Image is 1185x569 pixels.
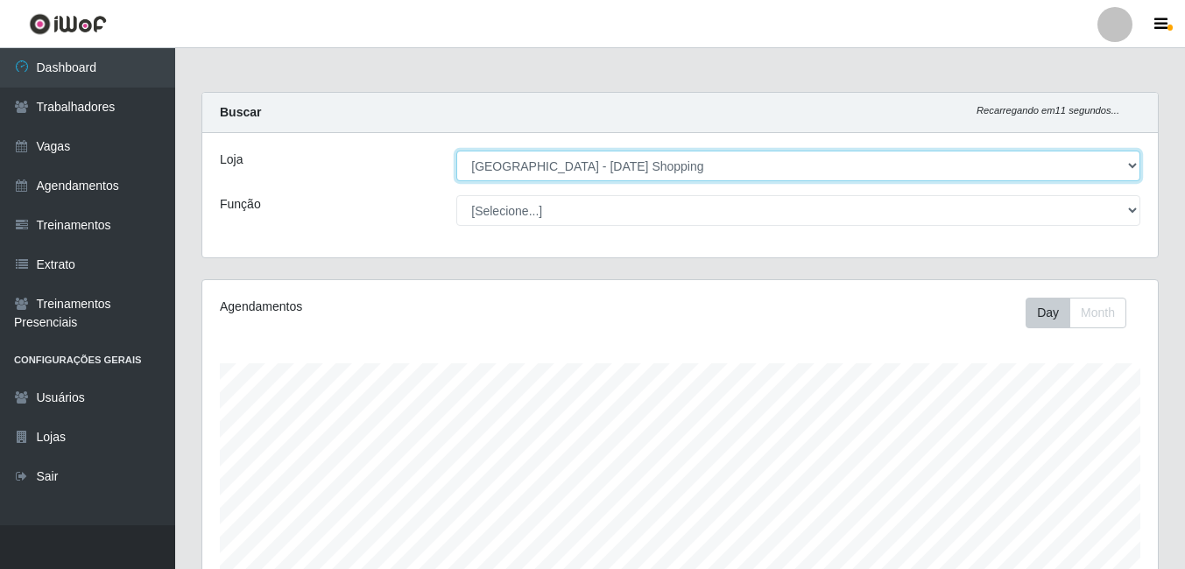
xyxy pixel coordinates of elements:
[1026,298,1070,328] button: Day
[220,195,261,214] label: Função
[29,13,107,35] img: CoreUI Logo
[220,105,261,119] strong: Buscar
[220,151,243,169] label: Loja
[1069,298,1126,328] button: Month
[1026,298,1140,328] div: Toolbar with button groups
[1026,298,1126,328] div: First group
[977,105,1119,116] i: Recarregando em 11 segundos...
[220,298,588,316] div: Agendamentos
